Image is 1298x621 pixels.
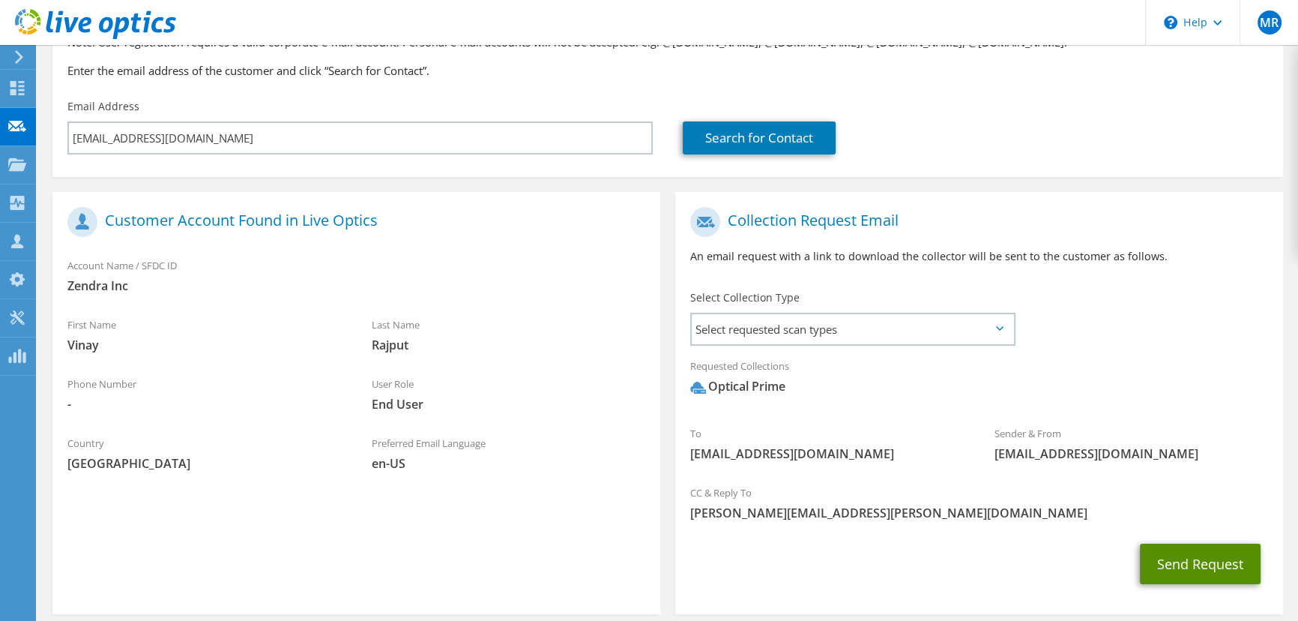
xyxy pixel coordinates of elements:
div: User Role [356,368,659,420]
p: An email request with a link to download the collector will be sent to the customer as follows. [690,248,1268,265]
span: [GEOGRAPHIC_DATA] [67,455,341,472]
span: [EMAIL_ADDRESS][DOMAIN_NAME] [690,445,964,462]
div: CC & Reply To [675,477,1283,529]
label: Select Collection Type [690,290,800,305]
div: Requested Collections [675,350,1283,410]
span: Select requested scan types [692,314,1013,344]
span: MR [1258,10,1282,34]
div: Last Name [356,309,659,361]
div: To [675,418,979,469]
span: [PERSON_NAME][EMAIL_ADDRESS][PERSON_NAME][DOMAIN_NAME] [690,505,1268,521]
h1: Collection Request Email [690,207,1261,237]
svg: \n [1164,16,1177,29]
div: Sender & From [979,418,1282,469]
div: Optical Prime [690,378,785,395]
h1: Customer Account Found in Live Optics [67,207,638,237]
div: Phone Number [52,368,356,420]
span: Zendra Inc [67,277,645,294]
a: Search for Contact [683,121,836,154]
div: Country [52,427,356,479]
div: Preferred Email Language [356,427,659,479]
div: First Name [52,309,356,361]
span: [EMAIL_ADDRESS][DOMAIN_NAME] [994,445,1267,462]
span: en-US [371,455,645,472]
span: - [67,396,341,412]
label: Email Address [67,99,139,114]
button: Send Request [1140,544,1261,584]
span: End User [371,396,645,412]
span: Rajput [371,337,645,353]
span: Vinay [67,337,341,353]
h3: Enter the email address of the customer and click “Search for Contact”. [67,62,1268,79]
div: Account Name / SFDC ID [52,250,660,301]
